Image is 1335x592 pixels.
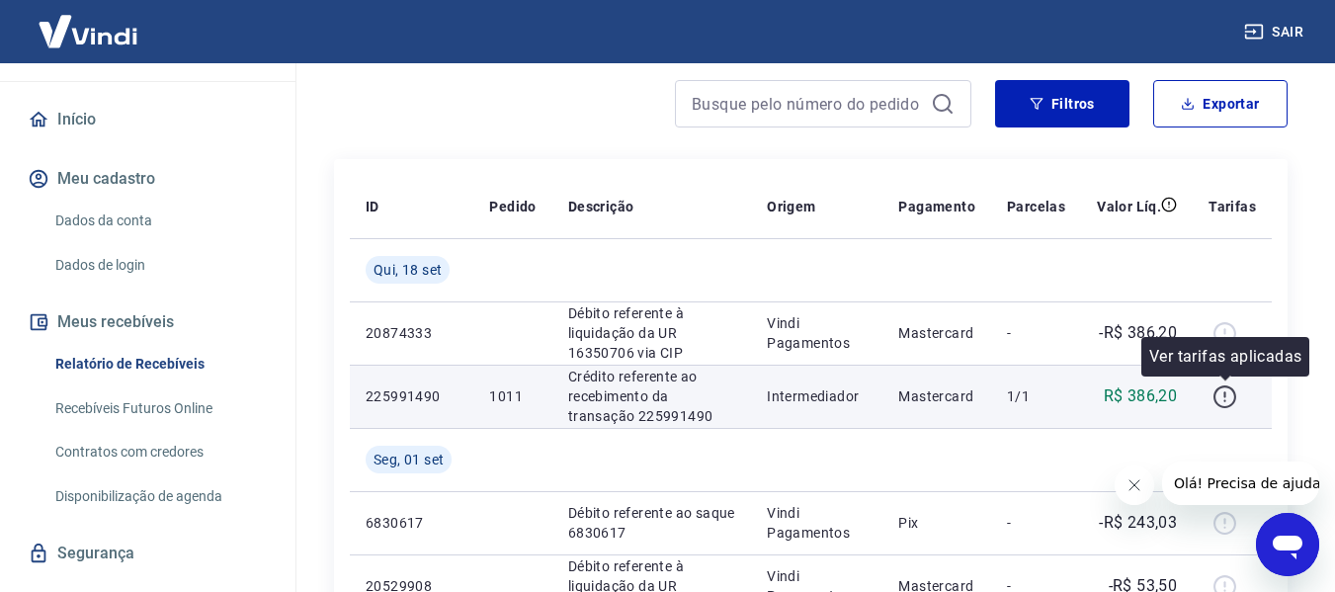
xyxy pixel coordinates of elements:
[1099,511,1177,535] p: -R$ 243,03
[1153,80,1288,127] button: Exportar
[1104,384,1178,408] p: R$ 386,20
[24,532,272,575] a: Segurança
[1007,197,1065,216] p: Parcelas
[568,197,634,216] p: Descrição
[24,98,272,141] a: Início
[1162,462,1319,505] iframe: Mensagem da empresa
[24,157,272,201] button: Meu cadastro
[898,323,975,343] p: Mastercard
[47,432,272,472] a: Contratos com credores
[767,503,867,543] p: Vindi Pagamentos
[1256,513,1319,576] iframe: Botão para abrir a janela de mensagens
[1007,513,1065,533] p: -
[1097,197,1161,216] p: Valor Líq.
[366,323,458,343] p: 20874333
[374,450,444,469] span: Seg, 01 set
[568,503,735,543] p: Débito referente ao saque 6830617
[47,476,272,517] a: Disponibilização de agenda
[1240,14,1311,50] button: Sair
[1007,323,1065,343] p: -
[1099,321,1177,345] p: -R$ 386,20
[47,245,272,286] a: Dados de login
[24,1,152,61] img: Vindi
[1115,465,1154,505] iframe: Fechar mensagem
[898,386,975,406] p: Mastercard
[767,386,867,406] p: Intermediador
[24,300,272,344] button: Meus recebíveis
[568,367,735,426] p: Crédito referente ao recebimento da transação 225991490
[767,313,867,353] p: Vindi Pagamentos
[47,344,272,384] a: Relatório de Recebíveis
[1149,345,1301,369] p: Ver tarifas aplicadas
[489,197,536,216] p: Pedido
[489,386,536,406] p: 1011
[995,80,1129,127] button: Filtros
[366,197,379,216] p: ID
[366,513,458,533] p: 6830617
[47,388,272,429] a: Recebíveis Futuros Online
[767,197,815,216] p: Origem
[374,260,442,280] span: Qui, 18 set
[898,197,975,216] p: Pagamento
[1007,386,1065,406] p: 1/1
[692,89,923,119] input: Busque pelo número do pedido
[47,201,272,241] a: Dados da conta
[568,303,735,363] p: Débito referente à liquidação da UR 16350706 via CIP
[898,513,975,533] p: Pix
[12,14,166,30] span: Olá! Precisa de ajuda?
[1209,197,1256,216] p: Tarifas
[366,386,458,406] p: 225991490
